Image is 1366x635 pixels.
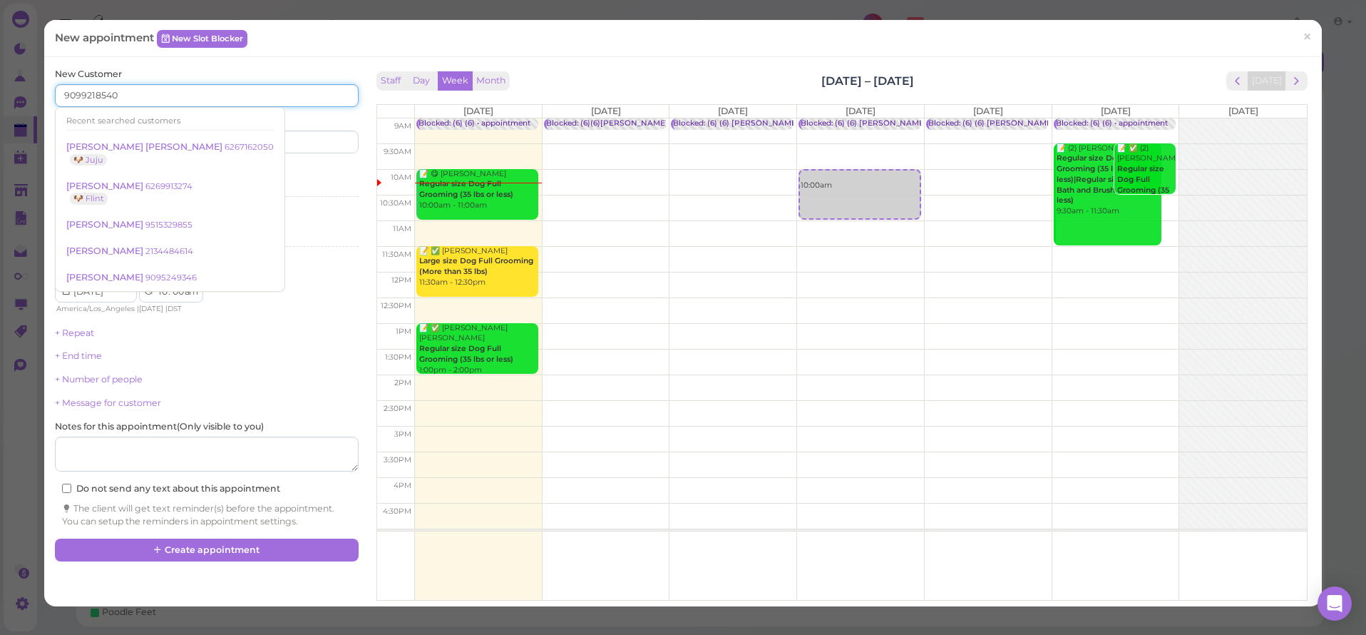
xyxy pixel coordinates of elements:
span: 4pm [394,481,411,490]
span: 9:30am [384,147,411,156]
div: 📝 (2) [PERSON_NAME] 9:30am - 11:30am [1056,143,1161,217]
div: Blocked: (6) (6) [PERSON_NAME] OFF • appointment [673,118,873,129]
span: 3:30pm [384,455,411,464]
span: 1:30pm [385,352,411,362]
a: + Number of people [55,374,143,385]
a: + Message for customer [55,397,161,408]
span: [DATE] [846,106,875,116]
span: [PERSON_NAME] [66,272,145,283]
span: [PERSON_NAME] [66,181,145,191]
div: Recent searched customers [66,111,274,130]
div: 10:00am [800,171,919,191]
div: 📝 ✅ [PERSON_NAME] 11:30am - 12:30pm [418,246,538,288]
small: 9515329855 [145,220,192,230]
small: 6269913274 [145,181,192,191]
b: Large size Dog Full Grooming (More than 35 lbs) [419,256,533,276]
span: [DATE] [139,304,163,313]
b: Regular size Dog Full Grooming (35 lbs or less) [419,344,513,364]
b: Regular size Dog Full Grooming (35 lbs or less) [1117,164,1169,205]
span: [DATE] [718,106,748,116]
div: | | [55,303,214,315]
div: Blocked: (6)(6)[PERSON_NAME]/[PERSON_NAME] OFF • [PERSON_NAME] [546,118,831,129]
span: DST [168,304,182,313]
span: 10:30am [380,198,411,208]
span: 2:30pm [384,404,411,413]
span: 1pm [396,327,411,336]
span: New appointment [55,31,157,44]
span: [PERSON_NAME] [PERSON_NAME] [66,141,225,152]
span: 4:30pm [383,507,411,516]
span: [DATE] [973,106,1003,116]
div: Blocked: (6) (6) • appointment [418,118,530,129]
span: [DATE] [1228,106,1258,116]
a: 🐶 Flint [70,193,108,204]
span: 11am [393,224,411,233]
span: 12:30pm [381,301,411,310]
div: 📝 😋 [PERSON_NAME] 10:00am - 11:00am [418,169,538,211]
span: 3pm [394,430,411,439]
button: Day [404,71,438,91]
div: Blocked: (6) (6) [PERSON_NAME] • appointment [801,118,982,129]
span: 10am [391,173,411,182]
span: 11:30am [382,250,411,259]
a: + Repeat [55,327,94,338]
small: 9095249346 [145,273,197,283]
input: Do not send any text about this appointment [62,484,71,493]
label: Do not send any text about this appointment [62,482,280,495]
span: 2pm [394,378,411,387]
small: 2134484614 [145,246,193,256]
span: America/Los_Angeles [56,304,135,313]
div: Open Intercom Messenger [1318,586,1352,621]
small: 6267162050 [225,142,274,152]
span: [PERSON_NAME] [66,245,145,256]
span: [DATE] [591,106,621,116]
label: New Customer [55,68,122,81]
span: × [1303,27,1312,47]
span: [DATE] [1101,106,1131,116]
div: Blocked: (6) (6) • appointment [1056,118,1168,129]
a: New Slot Blocker [157,30,247,47]
span: [DATE] [463,106,493,116]
span: 9am [394,121,411,131]
button: Staff [376,71,405,91]
input: Search by name or phone [55,84,358,107]
button: Create appointment [55,539,358,562]
div: Blocked: (6) (6) [PERSON_NAME] • appointment [928,118,1110,129]
div: 📝 ✅ (2) [PERSON_NAME] 9:30am - 10:30am [1116,143,1176,228]
b: Regular size Dog Full Grooming (35 lbs or less) [419,179,513,199]
label: Notes for this appointment ( Only visible to you ) [55,420,264,433]
div: The client will get text reminder(s) before the appointment. You can setup the reminders in appoi... [62,502,351,528]
a: + End time [55,350,102,361]
a: 🐶 Juju [70,154,107,166]
span: [PERSON_NAME] [66,219,145,230]
h2: [DATE] – [DATE] [821,73,914,89]
button: Month [472,71,510,91]
button: prev [1226,71,1248,91]
b: Regular size Dog Full Grooming (35 lbs or less)|Regular size Dog Bath and Brush (35 lbs or less) [1057,153,1151,205]
button: next [1285,71,1308,91]
span: 12pm [391,275,411,285]
div: 📝 ✅ [PERSON_NAME] [PERSON_NAME] 1:00pm - 2:00pm [418,323,538,375]
button: Week [438,71,473,91]
button: [DATE] [1248,71,1286,91]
